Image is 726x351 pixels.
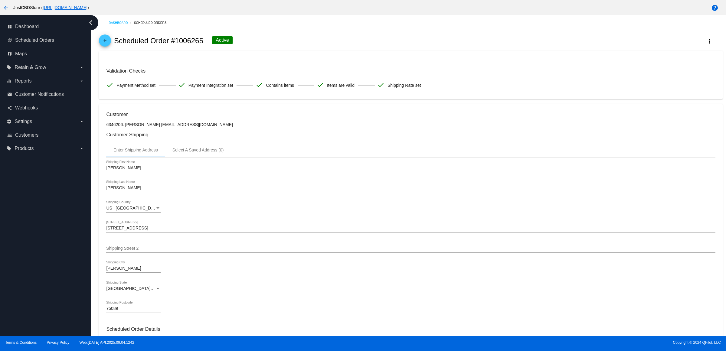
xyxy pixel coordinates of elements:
span: Customer Notifications [15,92,64,97]
a: share Webhooks [7,103,84,113]
i: arrow_drop_down [79,79,84,83]
h3: Customer [106,112,715,117]
i: email [7,92,12,97]
mat-icon: arrow_back [101,38,109,46]
input: Shipping City [106,266,161,271]
mat-icon: check [178,81,185,89]
h2: Scheduled Order #1006265 [114,37,203,45]
a: [URL][DOMAIN_NAME] [43,5,87,10]
mat-icon: check [317,81,324,89]
a: update Scheduled Orders [7,35,84,45]
span: Dashboard [15,24,39,29]
h3: Customer Shipping [106,132,715,138]
a: Terms & Conditions [5,340,37,345]
i: arrow_drop_down [79,146,84,151]
mat-icon: arrow_back [2,4,10,11]
mat-icon: help [711,4,718,11]
h3: Scheduled Order Details [106,326,715,332]
i: settings [7,119,11,124]
a: map Maps [7,49,84,59]
span: US | [GEOGRAPHIC_DATA] [106,206,160,210]
i: share [7,106,12,110]
i: chevron_left [86,18,96,28]
input: Shipping Postcode [106,306,161,311]
div: Active [212,36,233,44]
a: dashboard Dashboard [7,22,84,31]
span: Payment Integration set [188,79,233,92]
a: Web:[DATE] API:2025.09.04.1242 [80,340,134,345]
mat-select: Shipping State [106,286,161,291]
mat-icon: more_vert [706,37,713,45]
span: Contains items [266,79,294,92]
a: email Customer Notifications [7,89,84,99]
span: Webhooks [15,105,38,111]
i: arrow_drop_down [79,65,84,70]
p: 6346206: [PERSON_NAME] [EMAIL_ADDRESS][DOMAIN_NAME] [106,122,715,127]
span: Maps [15,51,27,57]
i: dashboard [7,24,12,29]
mat-icon: check [256,81,263,89]
i: arrow_drop_down [79,119,84,124]
span: Shipping Rate set [388,79,421,92]
i: map [7,51,12,56]
span: Products [15,146,34,151]
div: Enter Shipping Address [113,148,158,152]
span: JustCBDStore ( ) [13,5,89,10]
i: equalizer [7,79,11,83]
input: Shipping Street 1 [106,226,715,231]
span: Items are valid [327,79,355,92]
div: Select A Saved Address (0) [172,148,224,152]
mat-select: Shipping Country [106,206,161,211]
i: local_offer [7,65,11,70]
a: Privacy Policy [47,340,70,345]
span: Customers [15,132,38,138]
h3: Validation Checks [106,68,715,74]
span: Retain & Grow [15,65,46,70]
span: Settings [15,119,32,124]
i: local_offer [7,146,11,151]
a: Scheduled Orders [134,18,172,28]
i: update [7,38,12,43]
span: Copyright © 2024 QPilot, LLC [368,340,721,345]
input: Shipping Street 2 [106,246,715,251]
a: people_outline Customers [7,130,84,140]
a: Dashboard [109,18,134,28]
i: people_outline [7,133,12,138]
mat-icon: check [377,81,384,89]
input: Shipping First Name [106,166,161,171]
span: Scheduled Orders [15,37,54,43]
input: Shipping Last Name [106,186,161,190]
span: Reports [15,78,31,84]
mat-icon: check [106,81,113,89]
span: [GEOGRAPHIC_DATA] | [US_STATE] [106,286,177,291]
span: Payment Method set [116,79,155,92]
